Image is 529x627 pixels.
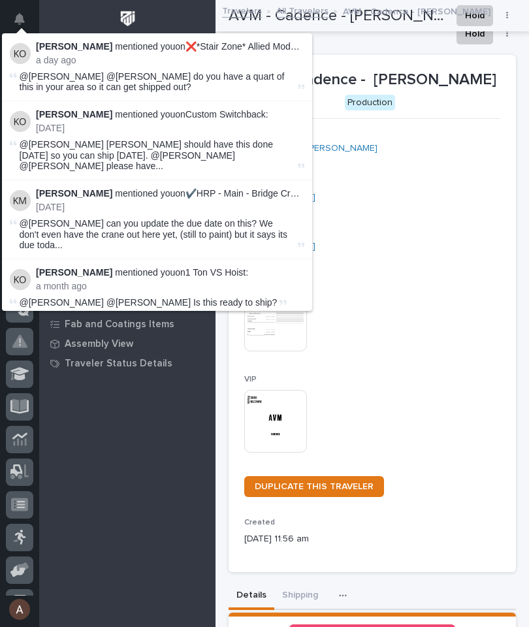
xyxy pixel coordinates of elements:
button: Details [229,583,274,610]
img: Workspace Logo [116,7,140,31]
a: Travelers [222,3,262,18]
span: @[PERSON_NAME] @[PERSON_NAME] Is this ready to ship? [20,297,278,308]
strong: [PERSON_NAME] [36,188,112,199]
a: Custom Switchback [185,109,266,120]
p: a month ago [36,281,304,292]
p: mentioned you on : [36,188,304,199]
a: ❌*Stair Zone* Allied Modular - Allied Modular Building Systems - Guardrail 1 [185,41,498,52]
span: @[PERSON_NAME] [PERSON_NAME] should have this done [DATE] so you can ship [DATE]. @[PERSON_NAME] ... [20,139,295,172]
div: Production [345,95,395,111]
span: Hold [465,26,485,42]
img: Kyle Miller [10,190,31,211]
p: Fab and Coatings Items [65,319,174,330]
img: Ken Overmyer [10,111,31,132]
img: Ken Overmyer [10,43,31,64]
img: Ken Overmyer [10,269,31,290]
button: Shipping [274,583,326,610]
p: mentioned you on : [36,109,304,120]
a: Fab and Coatings Items [39,314,216,334]
a: All Travelers [276,3,329,18]
span: @[PERSON_NAME] can you update the due date on this? We don't even have the crane out here yet, (s... [20,218,295,251]
div: Notifications [16,13,33,34]
button: Hold [457,24,493,44]
p: mentioned you on : [36,267,304,278]
p: AVM - Cadence - [PERSON_NAME] [244,71,500,89]
a: Assembly View [39,334,216,353]
strong: [PERSON_NAME] [36,267,112,278]
p: [DATE] [36,123,304,134]
a: DUPLICATE THIS TRAVELER [244,476,384,497]
p: [DATE] 11:56 am [244,532,500,546]
span: @[PERSON_NAME] @[PERSON_NAME] do you have a quart of this in your area so it can get shipped out? [20,71,285,93]
strong: [PERSON_NAME] [36,109,112,120]
p: [DATE] [36,202,304,213]
strong: [PERSON_NAME] [36,41,112,52]
p: Traveler Status Details [65,358,172,370]
p: Assembly View [65,338,133,350]
p: AVM - Cadence - [PERSON_NAME] [343,3,490,18]
span: VIP [244,376,257,383]
p: mentioned you on : [36,41,304,52]
a: 1 Ton VS Hoist [185,267,246,278]
a: Traveler Status Details [39,353,216,373]
span: Created [244,519,275,526]
span: DUPLICATE THIS TRAVELER [255,482,374,491]
button: users-avatar [6,596,33,623]
a: ✔️HRP - Main - Bridge Crane [185,188,306,199]
button: Notifications [6,5,33,33]
p: a day ago [36,55,304,66]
